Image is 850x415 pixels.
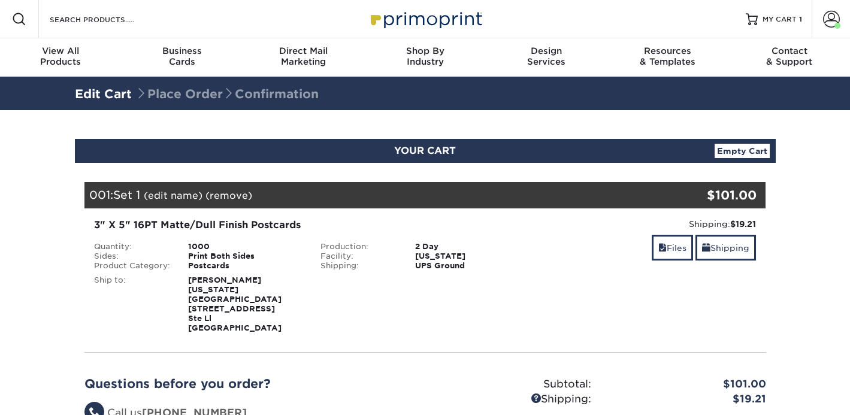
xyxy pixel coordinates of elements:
div: 1000 [179,242,311,252]
div: Sides: [85,252,180,261]
div: $101.00 [600,377,775,392]
div: Cards [122,46,243,67]
span: Resources [607,46,729,56]
div: Shipping: [547,218,757,230]
a: (remove) [205,190,252,201]
div: $19.21 [600,392,775,407]
div: Ship to: [85,275,180,333]
h2: Questions before you order? [84,377,416,391]
a: Empty Cart [715,144,770,158]
a: Resources& Templates [607,38,729,77]
div: Product Category: [85,261,180,271]
a: Contact& Support [728,38,850,77]
div: Shipping: [425,392,600,407]
div: [US_STATE] [406,252,539,261]
span: Business [122,46,243,56]
div: 3" X 5" 16PT Matte/Dull Finish Postcards [94,218,530,232]
div: Shipping: [311,261,406,271]
input: SEARCH PRODUCTS..... [49,12,165,26]
a: BusinessCards [122,38,243,77]
div: Postcards [179,261,311,271]
span: 1 [799,15,802,23]
div: UPS Ground [406,261,539,271]
div: Print Both Sides [179,252,311,261]
a: DesignServices [486,38,607,77]
div: & Templates [607,46,729,67]
a: Files [652,235,693,260]
div: Services [486,46,607,67]
span: Shop By [364,46,486,56]
span: MY CART [763,14,797,25]
a: Shop ByIndustry [364,38,486,77]
div: Industry [364,46,486,67]
div: Subtotal: [425,377,600,392]
span: Design [486,46,607,56]
span: Direct Mail [243,46,364,56]
span: Set 1 [113,188,140,201]
div: & Support [728,46,850,67]
strong: [PERSON_NAME] [US_STATE][GEOGRAPHIC_DATA] [STREET_ADDRESS] Ste Ll [GEOGRAPHIC_DATA] [188,275,282,332]
div: 2 Day [406,242,539,252]
div: Marketing [243,46,364,67]
a: Shipping [695,235,756,260]
div: $101.00 [652,186,757,204]
span: files [658,243,667,253]
a: Edit Cart [75,87,132,101]
span: Place Order Confirmation [135,87,319,101]
div: 001: [84,182,652,208]
a: Direct MailMarketing [243,38,364,77]
span: YOUR CART [394,145,456,156]
strong: $19.21 [730,219,756,229]
span: Contact [728,46,850,56]
span: shipping [702,243,710,253]
img: Primoprint [365,6,485,32]
div: Production: [311,242,406,252]
div: Facility: [311,252,406,261]
a: (edit name) [144,190,202,201]
div: Quantity: [85,242,180,252]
